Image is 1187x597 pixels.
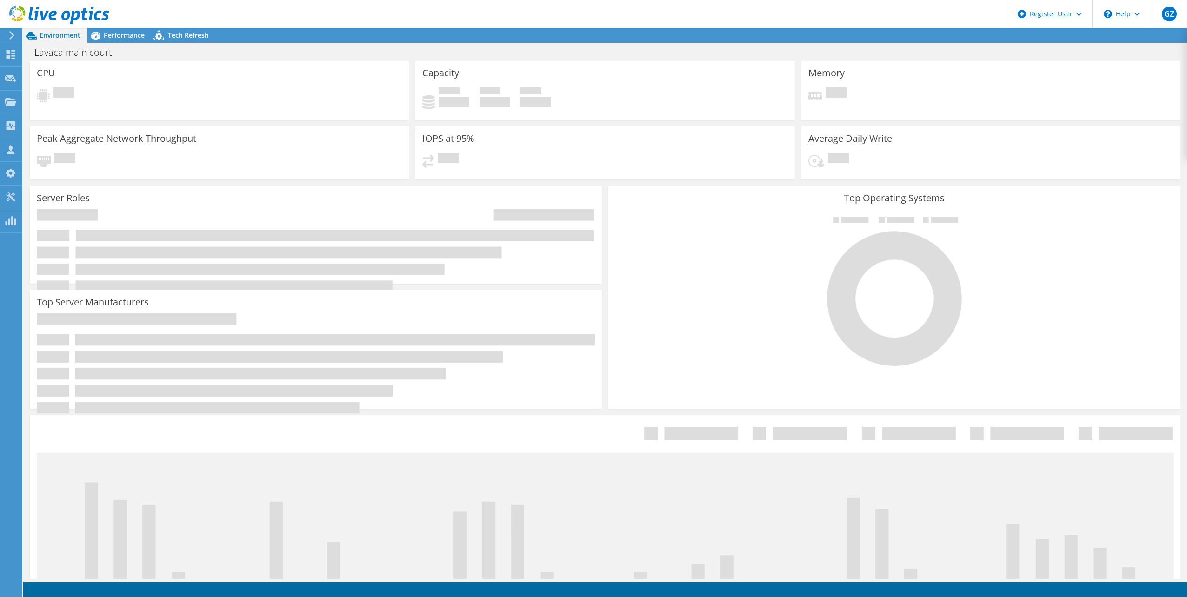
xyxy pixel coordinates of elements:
[422,133,474,144] h3: IOPS at 95%
[439,97,469,107] h4: 0 GiB
[480,87,500,97] span: Free
[54,153,75,166] span: Pending
[808,133,892,144] h3: Average Daily Write
[1104,10,1112,18] svg: \n
[40,31,80,40] span: Environment
[37,193,90,203] h3: Server Roles
[826,87,847,100] span: Pending
[37,297,149,307] h3: Top Server Manufacturers
[168,31,209,40] span: Tech Refresh
[439,87,460,97] span: Used
[37,133,196,144] h3: Peak Aggregate Network Throughput
[438,153,459,166] span: Pending
[828,153,849,166] span: Pending
[30,47,127,58] h1: Lavaca main court
[615,193,1174,203] h3: Top Operating Systems
[520,97,551,107] h4: 0 GiB
[37,68,55,78] h3: CPU
[520,87,541,97] span: Total
[104,31,145,40] span: Performance
[53,87,74,100] span: Pending
[422,68,459,78] h3: Capacity
[480,97,510,107] h4: 0 GiB
[1162,7,1177,21] span: GZ
[808,68,845,78] h3: Memory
